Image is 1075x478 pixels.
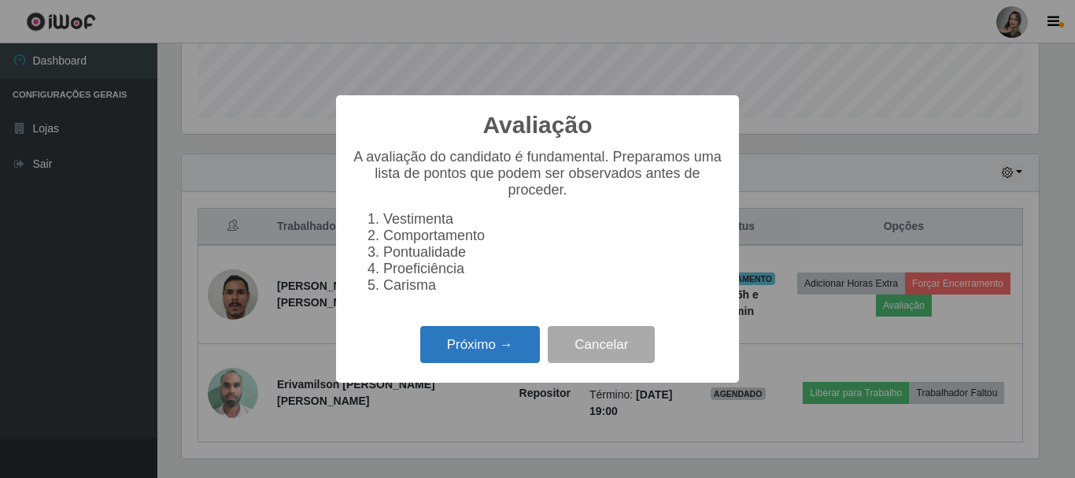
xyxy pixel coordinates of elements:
[383,244,723,261] li: Pontualidade
[548,326,655,363] button: Cancelar
[383,211,723,228] li: Vestimenta
[383,261,723,277] li: Proeficiência
[383,228,723,244] li: Comportamento
[383,277,723,294] li: Carisma
[352,149,723,198] p: A avaliação do candidato é fundamental. Preparamos uma lista de pontos que podem ser observados a...
[483,111,593,139] h2: Avaliação
[420,326,540,363] button: Próximo →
